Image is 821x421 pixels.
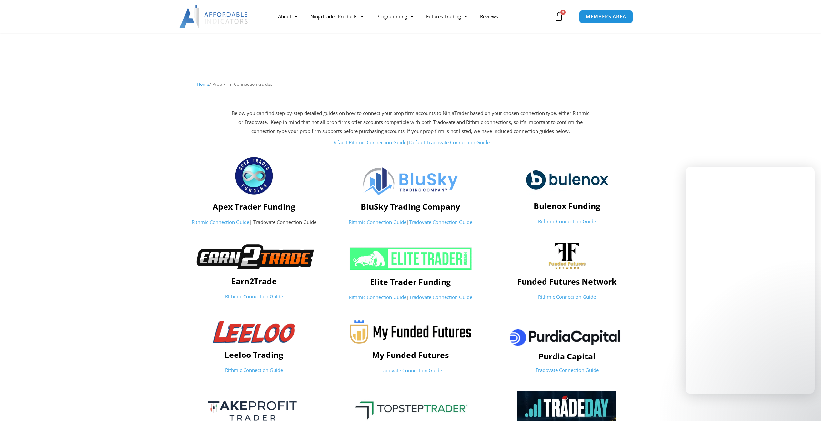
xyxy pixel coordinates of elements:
img: Earn2TradeNB | Affordable Indicators – NinjaTrader [189,243,319,270]
p: | [335,293,486,302]
a: Rithmic Connection Guide [225,293,283,300]
a: Reviews [474,9,505,24]
a: Rithmic Connection Guide [192,219,249,225]
h4: Earn2Trade [179,276,329,286]
a: MEMBERS AREA [579,10,633,23]
a: Futures Trading [420,9,474,24]
iframe: Intercom live chat [686,167,815,394]
a: 0 [545,7,573,26]
a: Rithmic Connection Guide [349,294,406,300]
h4: Leeloo Trading [179,350,329,359]
img: Leeloologo-1-1-1024x278-1-300x81 | Affordable Indicators – NinjaTrader [213,321,295,343]
a: Tradovate Connection Guide [536,367,599,373]
img: TopStepTrader-Review-1 | Affordable Indicators – NinjaTrader [347,396,474,421]
a: Rithmic Connection Guide [349,219,406,225]
nav: Menu [272,9,552,24]
img: Logo | Affordable Indicators – NinjaTrader [363,167,458,195]
a: Rithmic Connection Guide [538,294,596,300]
span: 0 [560,10,566,15]
img: LogoAI | Affordable Indicators – NinjaTrader [179,5,249,28]
a: Rithmic Connection Guide [538,218,596,225]
p: | Tradovate Connection Guide [179,218,329,227]
span: MEMBERS AREA [586,14,626,19]
a: Default Tradovate Connection Guide [409,139,490,145]
img: ETF 2024 NeonGrn 1 | Affordable Indicators – NinjaTrader [349,247,472,270]
p: | [335,218,486,227]
p: | [230,138,591,147]
a: Home [197,81,209,87]
h4: Funded Futures Network [492,276,642,286]
a: About [272,9,304,24]
h4: Bulenox Funding [492,201,642,211]
img: channels4_profile | Affordable Indicators – NinjaTrader [548,242,586,270]
a: Tradovate Connection Guide [379,367,442,374]
h4: My Funded Futures [335,350,486,360]
a: Programming [370,9,420,24]
img: apex_Logo1 | Affordable Indicators – NinjaTrader [235,156,274,195]
img: Myfundedfutures-logo-22 | Affordable Indicators – NinjaTrader [350,320,471,344]
h4: Purdia Capital [492,351,642,361]
a: Default Rithmic Connection Guide [331,139,406,145]
a: Tradovate Connection Guide [409,219,472,225]
h4: BluSky Trading Company [335,202,486,211]
h4: Elite Trader Funding [335,277,486,286]
a: Tradovate Connection Guide [409,294,472,300]
a: Rithmic Connection Guide [225,367,283,373]
nav: Breadcrumb [197,80,624,88]
img: pc | Affordable Indicators – NinjaTrader [504,321,630,353]
a: NinjaTrader Products [304,9,370,24]
img: logo-2 | Affordable Indicators – NinjaTrader [526,165,608,195]
h4: Apex Trader Funding [179,202,329,211]
p: Below you can find step-by-step detailed guides on how to connect your prop firm accounts to Ninj... [230,109,591,136]
iframe: Intercom live chat [799,399,815,415]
